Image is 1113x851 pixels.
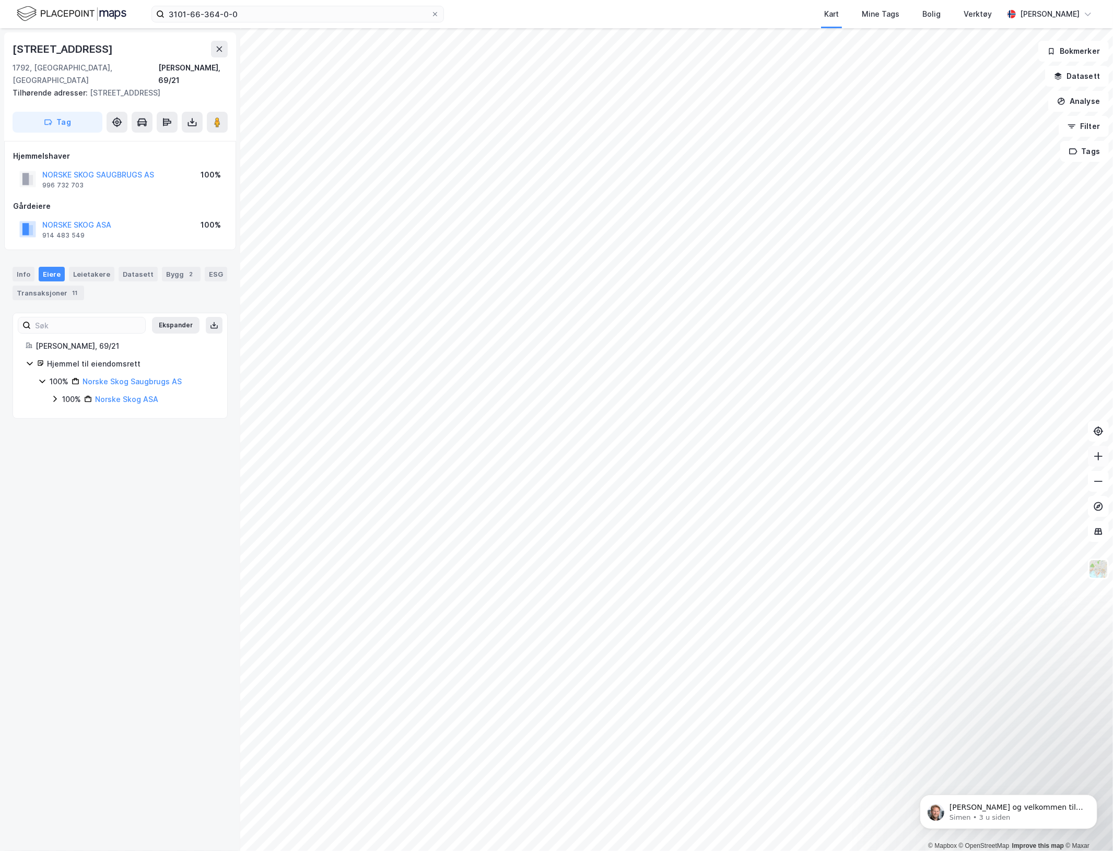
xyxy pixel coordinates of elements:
div: Kart [824,8,839,20]
div: 2 [186,269,196,279]
div: [STREET_ADDRESS] [13,41,115,57]
div: Transaksjoner [13,286,84,300]
div: Bolig [922,8,941,20]
button: Bokmerker [1038,41,1109,62]
span: Tilhørende adresser: [13,88,90,97]
button: Tags [1060,141,1109,162]
a: Norske Skog ASA [95,395,158,404]
a: OpenStreetMap [959,842,1010,849]
div: Leietakere [69,267,114,281]
button: Tag [13,112,102,133]
div: Mine Tags [862,8,899,20]
iframe: Intercom notifications melding [904,773,1113,846]
button: Analyse [1048,91,1109,112]
div: Eiere [39,267,65,281]
div: 100% [62,393,81,406]
div: 100% [201,169,221,181]
div: Hjemmel til eiendomsrett [47,358,215,370]
button: Datasett [1045,66,1109,87]
div: Hjemmelshaver [13,150,227,162]
a: Mapbox [928,842,957,849]
a: Improve this map [1012,842,1064,849]
input: Søk på adresse, matrikkel, gårdeiere, leietakere eller personer [165,6,431,22]
div: Bygg [162,267,201,281]
div: [STREET_ADDRESS] [13,87,219,99]
div: [PERSON_NAME], 69/21 [158,62,228,87]
div: Verktøy [964,8,992,20]
div: Datasett [119,267,158,281]
div: 996 732 703 [42,181,84,190]
button: Ekspander [152,317,200,334]
div: 1792, [GEOGRAPHIC_DATA], [GEOGRAPHIC_DATA] [13,62,158,87]
div: 100% [201,219,221,231]
div: Gårdeiere [13,200,227,212]
div: [PERSON_NAME], 69/21 [36,340,215,352]
input: Søk [31,317,145,333]
div: Info [13,267,34,281]
div: 100% [50,375,68,388]
div: [PERSON_NAME] [1020,8,1080,20]
div: ESG [205,267,227,281]
img: logo.f888ab2527a4732fd821a326f86c7f29.svg [17,5,126,23]
button: Filter [1059,116,1109,137]
div: 11 [69,288,80,298]
img: Z [1088,559,1108,579]
a: Norske Skog Saugbrugs AS [83,377,182,386]
div: 914 483 549 [42,231,85,240]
